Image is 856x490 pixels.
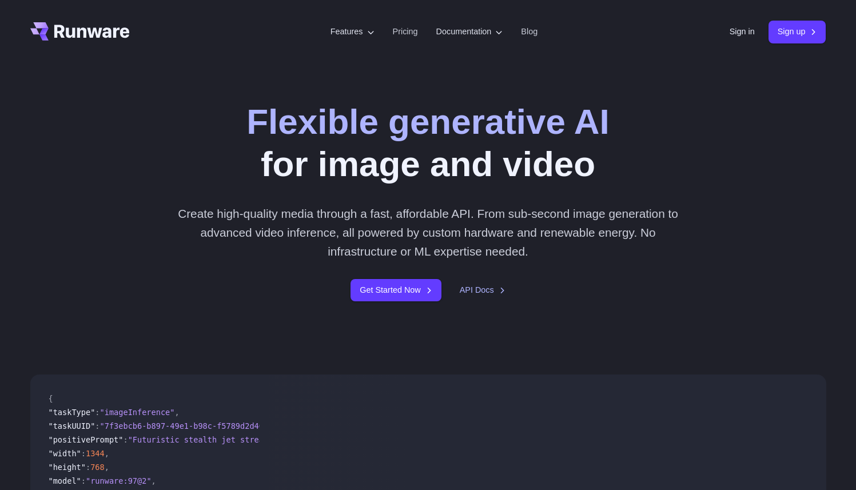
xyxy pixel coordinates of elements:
[49,394,53,403] span: {
[86,476,152,485] span: "runware:97@2"
[246,102,610,141] strong: Flexible generative AI
[81,449,86,458] span: :
[351,279,441,301] a: Get Started Now
[173,204,683,261] p: Create high-quality media through a fast, affordable API. From sub-second image generation to adv...
[246,101,610,186] h1: for image and video
[393,25,418,38] a: Pricing
[49,463,86,472] span: "height"
[152,476,156,485] span: ,
[730,25,755,38] a: Sign in
[100,408,175,417] span: "imageInference"
[123,435,128,444] span: :
[105,463,109,472] span: ,
[95,421,99,431] span: :
[436,25,503,38] label: Documentation
[86,449,105,458] span: 1344
[331,25,375,38] label: Features
[81,476,86,485] span: :
[174,408,179,417] span: ,
[86,463,90,472] span: :
[49,476,81,485] span: "model"
[769,21,826,43] a: Sign up
[49,408,95,417] span: "taskType"
[128,435,554,444] span: "Futuristic stealth jet streaking through a neon-lit cityscape with glowing purple exhaust"
[90,463,105,472] span: 768
[49,435,124,444] span: "positivePrompt"
[95,408,99,417] span: :
[49,421,95,431] span: "taskUUID"
[105,449,109,458] span: ,
[521,25,538,38] a: Blog
[100,421,278,431] span: "7f3ebcb6-b897-49e1-b98c-f5789d2d40d7"
[460,284,505,297] a: API Docs
[30,22,130,41] a: Go to /
[49,449,81,458] span: "width"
